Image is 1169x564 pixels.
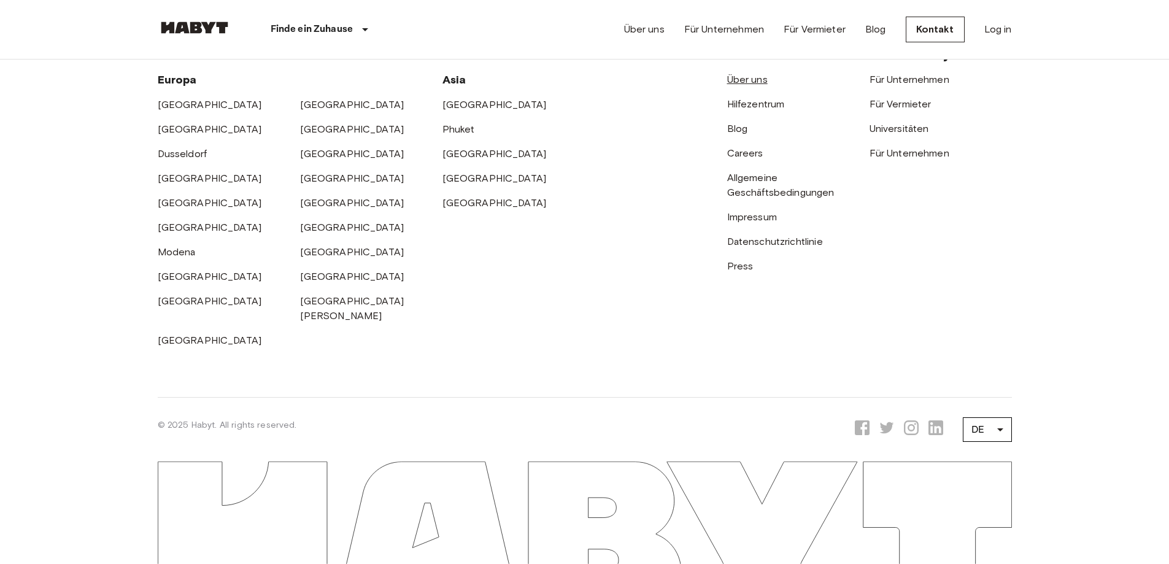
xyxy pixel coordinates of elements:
[300,295,404,322] a: [GEOGRAPHIC_DATA][PERSON_NAME]
[727,147,763,159] a: Careers
[727,123,748,134] a: Blog
[727,172,835,198] a: Allgemeine Geschäftsbedingungen
[300,123,404,135] a: [GEOGRAPHIC_DATA]
[158,246,196,258] a: Modena
[727,74,768,85] a: Über uns
[158,334,262,346] a: [GEOGRAPHIC_DATA]
[158,271,262,282] a: [GEOGRAPHIC_DATA]
[300,222,404,233] a: [GEOGRAPHIC_DATA]
[442,197,547,209] a: [GEOGRAPHIC_DATA]
[300,246,404,258] a: [GEOGRAPHIC_DATA]
[300,99,404,110] a: [GEOGRAPHIC_DATA]
[158,73,197,87] span: Europa
[727,98,785,110] a: Hilfezentrum
[624,22,665,37] a: Über uns
[158,172,262,184] a: [GEOGRAPHIC_DATA]
[727,211,777,223] a: Impressum
[870,147,949,159] a: Für Unternehmen
[684,22,764,37] a: Für Unternehmen
[442,73,466,87] span: Asia
[158,148,207,160] a: Dusseldorf
[158,21,231,34] img: Habyt
[158,99,262,110] a: [GEOGRAPHIC_DATA]
[300,172,404,184] a: [GEOGRAPHIC_DATA]
[727,236,823,247] a: Datenschutzrichtlinie
[442,123,475,135] a: Phuket
[870,123,929,134] a: Universitäten
[158,222,262,233] a: [GEOGRAPHIC_DATA]
[300,197,404,209] a: [GEOGRAPHIC_DATA]
[870,74,949,85] a: Für Unternehmen
[442,99,547,110] a: [GEOGRAPHIC_DATA]
[158,123,262,135] a: [GEOGRAPHIC_DATA]
[300,271,404,282] a: [GEOGRAPHIC_DATA]
[963,412,1012,447] div: DE
[870,98,932,110] a: Für Vermieter
[984,22,1012,37] a: Log in
[442,148,547,160] a: [GEOGRAPHIC_DATA]
[158,420,297,430] span: © 2025 Habyt. All rights reserved.
[271,22,353,37] p: Finde ein Zuhause
[865,22,886,37] a: Blog
[727,260,754,272] a: Press
[158,197,262,209] a: [GEOGRAPHIC_DATA]
[784,22,846,37] a: Für Vermieter
[300,148,404,160] a: [GEOGRAPHIC_DATA]
[158,295,262,307] a: [GEOGRAPHIC_DATA]
[442,172,547,184] a: [GEOGRAPHIC_DATA]
[906,17,965,42] a: Kontakt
